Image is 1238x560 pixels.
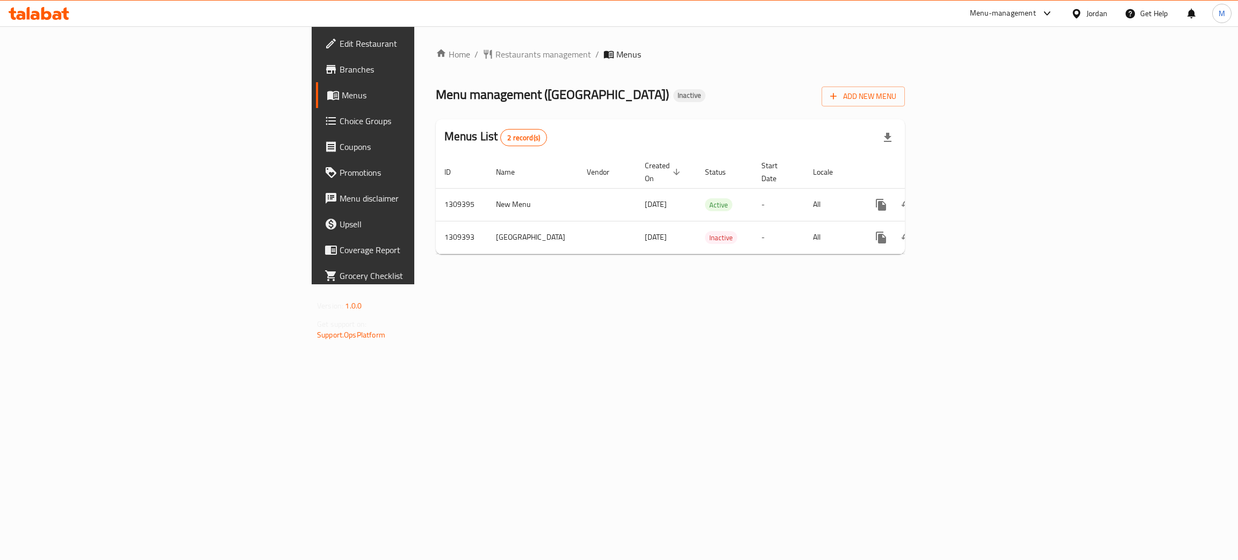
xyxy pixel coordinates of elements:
div: Export file [875,125,901,150]
span: Restaurants management [495,48,591,61]
span: Branches [340,63,510,76]
span: Menu disclaimer [340,192,510,205]
span: ID [444,166,465,178]
span: M [1219,8,1225,19]
td: All [804,188,860,221]
span: [DATE] [645,230,667,244]
span: Menus [342,89,510,102]
h2: Menus List [444,128,547,146]
a: Menus [316,82,519,108]
span: Choice Groups [340,114,510,127]
button: Change Status [894,192,920,218]
a: Restaurants management [483,48,591,61]
div: Menu-management [970,7,1036,20]
button: Add New Menu [822,87,905,106]
span: Edit Restaurant [340,37,510,50]
span: Status [705,166,740,178]
a: Menu disclaimer [316,185,519,211]
a: Promotions [316,160,519,185]
th: Actions [860,156,980,189]
a: Choice Groups [316,108,519,134]
span: Coupons [340,140,510,153]
span: Active [705,199,732,211]
a: Support.OpsPlatform [317,328,385,342]
span: Version: [317,299,343,313]
button: more [868,225,894,250]
a: Edit Restaurant [316,31,519,56]
span: Start Date [761,159,791,185]
a: Grocery Checklist [316,263,519,289]
button: Change Status [894,225,920,250]
span: Promotions [340,166,510,179]
div: Jordan [1086,8,1107,19]
span: 1.0.0 [345,299,362,313]
span: Inactive [705,232,737,244]
td: - [753,188,804,221]
span: Name [496,166,529,178]
span: Add New Menu [830,90,896,103]
button: more [868,192,894,218]
span: Menus [616,48,641,61]
a: Coverage Report [316,237,519,263]
span: [DATE] [645,197,667,211]
td: New Menu [487,188,578,221]
div: Total records count [500,129,547,146]
td: [GEOGRAPHIC_DATA] [487,221,578,254]
span: Grocery Checklist [340,269,510,282]
div: Inactive [705,231,737,244]
span: Upsell [340,218,510,231]
li: / [595,48,599,61]
td: All [804,221,860,254]
span: Inactive [673,91,706,100]
div: Inactive [673,89,706,102]
span: Created On [645,159,683,185]
table: enhanced table [436,156,980,254]
a: Coupons [316,134,519,160]
span: Coverage Report [340,243,510,256]
span: Get support on: [317,317,366,331]
span: Vendor [587,166,623,178]
span: Menu management ( [GEOGRAPHIC_DATA] ) [436,82,669,106]
div: Active [705,198,732,211]
nav: breadcrumb [436,48,905,61]
td: - [753,221,804,254]
a: Branches [316,56,519,82]
a: Upsell [316,211,519,237]
span: 2 record(s) [501,133,546,143]
span: Locale [813,166,847,178]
